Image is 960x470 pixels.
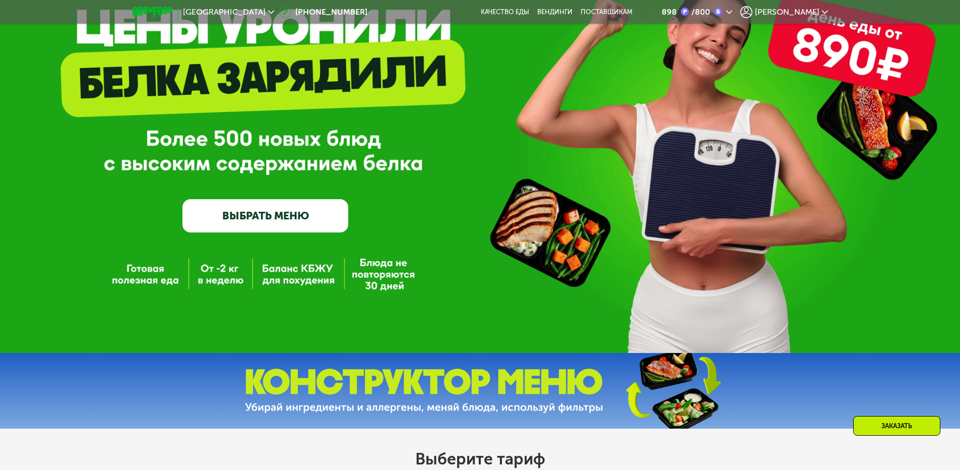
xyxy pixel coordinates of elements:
a: Вендинги [537,8,572,16]
a: [PHONE_NUMBER] [279,6,367,18]
a: ВЫБРАТЬ МЕНЮ [182,199,348,232]
a: Качество еды [481,8,529,16]
div: поставщикам [581,8,632,16]
span: [PERSON_NAME] [755,8,819,16]
span: / [691,7,695,17]
h2: Выберите тариф [415,449,545,469]
div: 800 [689,8,710,16]
div: 898 [662,8,677,16]
span: [GEOGRAPHIC_DATA] [183,8,266,16]
div: Заказать [853,416,940,436]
